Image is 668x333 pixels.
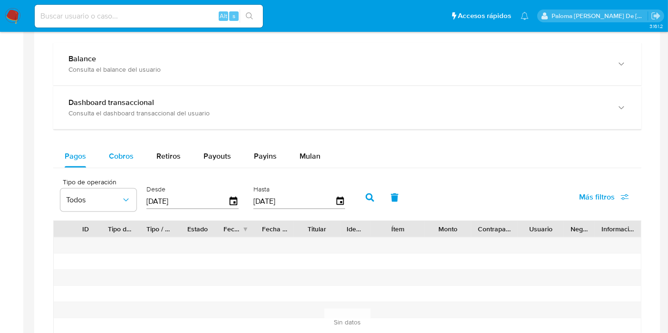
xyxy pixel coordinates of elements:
[651,11,661,21] a: Salir
[35,10,263,22] input: Buscar usuario o caso...
[552,11,648,20] p: paloma.falcondesoto@mercadolibre.cl
[649,22,663,30] span: 3.161.2
[521,12,529,20] a: Notificaciones
[220,11,227,20] span: Alt
[232,11,235,20] span: s
[240,10,259,23] button: search-icon
[458,11,511,21] span: Accesos rápidos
